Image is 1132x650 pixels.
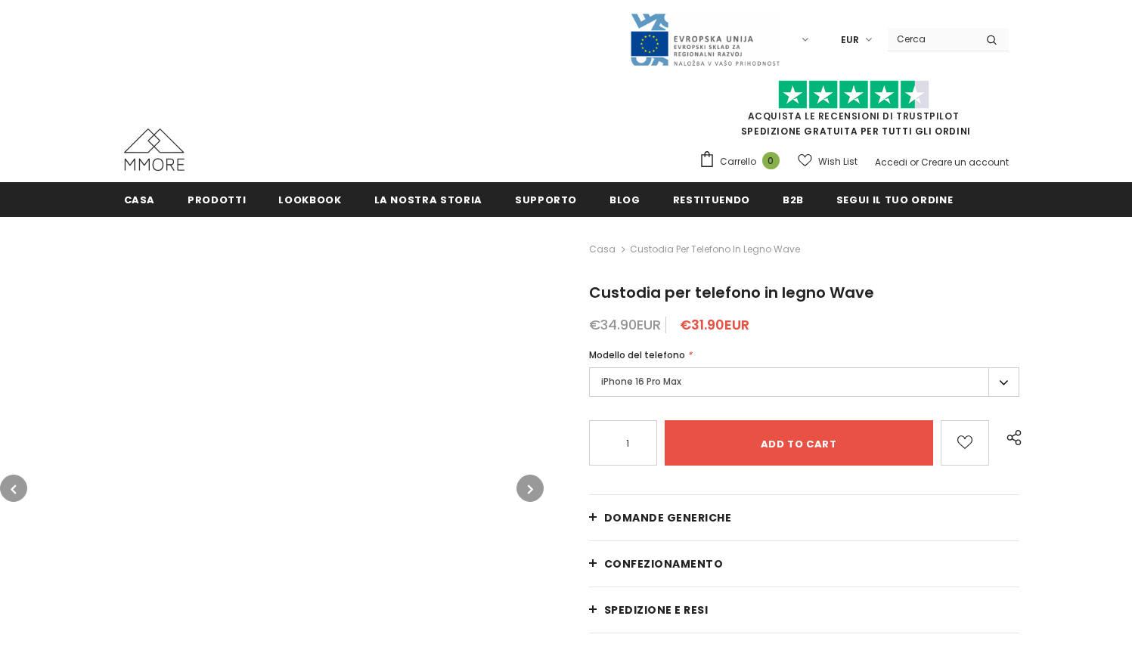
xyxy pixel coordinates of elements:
[778,80,929,110] img: Fidati di Pilot Stars
[680,315,749,334] span: €31.90EUR
[124,128,185,171] img: Casi MMORE
[609,182,640,216] a: Blog
[665,420,933,466] input: Add to cart
[589,587,1020,633] a: Spedizione e resi
[875,156,907,169] a: Accedi
[589,541,1020,587] a: CONFEZIONAMENTO
[374,193,482,207] span: La nostra storia
[604,510,732,525] span: Domande generiche
[589,348,685,361] span: Modello del telefono
[589,315,661,334] span: €34.90EUR
[374,182,482,216] a: La nostra storia
[515,193,577,207] span: supporto
[836,193,953,207] span: Segui il tuo ordine
[699,150,787,173] a: Carrello 0
[836,182,953,216] a: Segui il tuo ordine
[278,182,341,216] a: Lookbook
[673,193,750,207] span: Restituendo
[888,28,975,50] input: Search Site
[629,12,780,67] img: Javni Razpis
[609,193,640,207] span: Blog
[673,182,750,216] a: Restituendo
[589,240,616,258] a: Casa
[278,193,341,207] span: Lookbook
[818,154,858,169] span: Wish List
[630,240,800,258] span: Custodia per telefono in legno Wave
[604,602,709,617] span: Spedizione e resi
[188,182,246,216] a: Prodotti
[841,32,859,48] span: EUR
[720,154,756,169] span: Carrello
[515,182,577,216] a: supporto
[124,182,156,216] a: Casa
[589,495,1020,540] a: Domande generiche
[589,367,1020,397] label: iPhone 16 Pro Max
[124,193,156,207] span: Casa
[589,282,874,303] span: Custodia per telefono in legno Wave
[762,152,780,169] span: 0
[921,156,1009,169] a: Creare un account
[188,193,246,207] span: Prodotti
[699,87,1009,138] span: SPEDIZIONE GRATUITA PER TUTTI GLI ORDINI
[629,32,780,45] a: Javni Razpis
[783,182,804,216] a: B2B
[910,156,919,169] span: or
[783,193,804,207] span: B2B
[798,148,858,175] a: Wish List
[604,556,724,571] span: CONFEZIONAMENTO
[748,110,960,122] a: Acquista le recensioni di TrustPilot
